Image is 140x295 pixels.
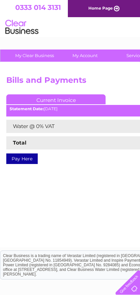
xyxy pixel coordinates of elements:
a: Current Invoice [6,94,106,104]
a: My Account [58,49,112,62]
a: Pay Here [6,153,38,164]
a: 0333 014 3131 [15,3,61,12]
strong: Total [13,140,26,146]
img: logo.png [5,17,39,37]
b: Statement Date: [10,106,44,111]
a: My Clear Business [7,49,62,62]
